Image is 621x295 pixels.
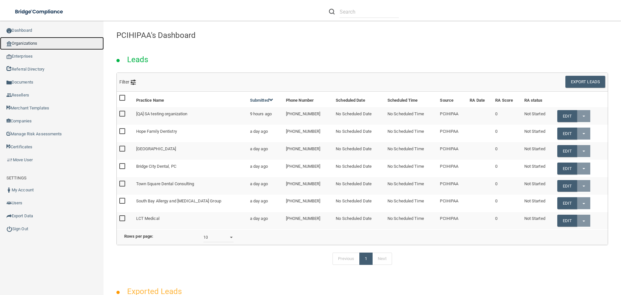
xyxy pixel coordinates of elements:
[283,107,333,125] td: [PHONE_NUMBER]
[522,195,555,212] td: Not Started
[247,125,283,142] td: a day ago
[333,142,385,160] td: No Scheduled Date
[557,215,577,227] a: Edit
[437,92,467,107] th: Source
[134,125,247,142] td: Hope Family Dentistry
[522,177,555,195] td: Not Started
[283,92,333,107] th: Phone Number
[333,177,385,195] td: No Scheduled Date
[522,125,555,142] td: Not Started
[116,31,608,40] h4: PCIHIPAA's Dashboard
[557,145,577,157] a: Edit
[6,174,27,182] label: SETTINGS
[333,195,385,212] td: No Scheduled Date
[6,41,12,46] img: organization-icon.f8decf85.png
[385,177,437,195] td: No Scheduled Time
[283,142,333,160] td: [PHONE_NUMBER]
[385,107,437,125] td: No Scheduled Time
[493,107,521,125] td: 0
[247,212,283,229] td: a day ago
[557,110,577,122] a: Edit
[557,128,577,140] a: Edit
[124,234,153,239] b: Rows per page:
[283,177,333,195] td: [PHONE_NUMBER]
[437,212,467,229] td: PCIHIPAA
[134,142,247,160] td: [GEOGRAPHIC_DATA]
[247,107,283,125] td: 9 hours ago
[283,125,333,142] td: [PHONE_NUMBER]
[6,80,12,85] img: icon-documents.8dae5593.png
[385,160,437,177] td: No Scheduled Time
[522,142,555,160] td: Not Started
[493,195,521,212] td: 0
[6,54,12,59] img: enterprise.0d942306.png
[437,195,467,212] td: PCIHIPAA
[385,212,437,229] td: No Scheduled Time
[385,142,437,160] td: No Scheduled Time
[522,92,555,107] th: RA status
[522,160,555,177] td: Not Started
[333,125,385,142] td: No Scheduled Date
[557,197,577,209] a: Edit
[522,107,555,125] td: Not Started
[131,80,136,85] img: icon-filter@2x.21656d0b.png
[6,213,12,219] img: icon-export.b9366987.png
[134,195,247,212] td: South Bay Allergy and [MEDICAL_DATA] Group
[329,9,335,15] img: ic-search.3b580494.png
[493,160,521,177] td: 0
[385,92,437,107] th: Scheduled Time
[437,142,467,160] td: PCIHIPAA
[134,160,247,177] td: Bridge City Dental, PC
[333,92,385,107] th: Scheduled Date
[333,160,385,177] td: No Scheduled Date
[283,160,333,177] td: [PHONE_NUMBER]
[6,187,12,193] img: ic_user_dark.df1a06c3.png
[283,195,333,212] td: [PHONE_NUMBER]
[557,163,577,175] a: Edit
[247,142,283,160] td: a day ago
[565,76,605,88] button: Export Leads
[493,92,521,107] th: RA Score
[372,253,392,265] a: Next
[493,177,521,195] td: 0
[283,212,333,229] td: [PHONE_NUMBER]
[247,195,283,212] td: a day ago
[359,253,373,265] a: 1
[134,107,247,125] td: [QA] SA testing organization
[247,160,283,177] td: a day ago
[134,212,247,229] td: LCT Medical
[134,92,247,107] th: Practice Name
[340,6,399,18] input: Search
[437,177,467,195] td: PCIHIPAA
[522,212,555,229] td: Not Started
[493,125,521,142] td: 0
[10,5,69,18] img: bridge_compliance_login_screen.278c3ca4.svg
[333,107,385,125] td: No Scheduled Date
[6,200,12,206] img: icon-users.e205127d.png
[119,79,136,85] span: Filter
[385,195,437,212] td: No Scheduled Time
[437,160,467,177] td: PCIHIPAA
[437,125,467,142] td: PCIHIPAA
[121,51,155,69] h2: Leads
[385,125,437,142] td: No Scheduled Time
[134,177,247,195] td: Town Square Dental Consulting
[557,180,577,192] a: Edit
[247,177,283,195] td: a day ago
[6,157,13,163] img: briefcase.64adab9b.png
[467,92,493,107] th: RA Date
[333,212,385,229] td: No Scheduled Date
[250,98,273,103] a: Submitted
[493,142,521,160] td: 0
[6,28,12,33] img: ic_dashboard_dark.d01f4a41.png
[493,212,521,229] td: 0
[437,107,467,125] td: PCIHIPAA
[6,93,12,98] img: ic_reseller.de258add.png
[6,226,12,232] img: ic_power_dark.7ecde6b1.png
[332,253,360,265] a: Previous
